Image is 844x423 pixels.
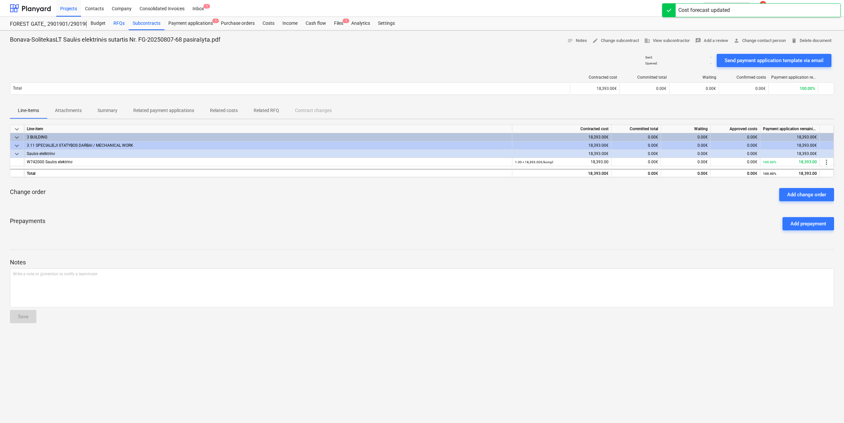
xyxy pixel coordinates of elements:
div: Waiting [661,125,711,133]
div: Payment applications [164,17,217,30]
div: W742000 Saulės elektrinė [27,158,509,166]
a: Income [278,17,302,30]
span: 1 [203,4,210,9]
button: Send payment application template via email [717,54,831,67]
span: Add a review [695,37,728,45]
p: Attachments [55,107,82,114]
a: Budget [87,17,109,30]
span: 0.00€ [697,160,708,164]
div: 18,393.00€ [760,133,820,141]
p: Notes [10,258,834,266]
span: 0.00€ [747,160,757,164]
div: Waiting [672,75,716,80]
p: Opened : [645,61,657,65]
iframe: Chat Widget [811,391,844,423]
div: Committed total [612,125,661,133]
a: Costs [259,17,278,30]
p: Related costs [210,107,238,114]
small: 1.00 × 18,393.00€ / kompl [515,160,553,164]
a: Cash flow [302,17,330,30]
p: Sent : [645,55,653,59]
div: 18,393.00€ [512,150,612,158]
span: Notes [567,37,587,45]
div: 18,393.00€ [512,133,612,141]
span: 1 [343,19,349,23]
a: Analytics [347,17,374,30]
span: 0.00€ [706,86,716,91]
div: FOREST GATE_ 2901901/2901902/2901903 [10,21,79,28]
span: View subcontractor [644,37,690,45]
span: Change subcontract [592,37,639,45]
div: 0.00€ [612,133,661,141]
button: Change subcontract [590,36,642,46]
span: business [644,38,650,44]
p: Prepayments [10,217,45,230]
div: Add change order [787,190,826,199]
span: rate_review [695,38,701,44]
div: Line-item [24,125,512,133]
div: Committed total [622,75,667,80]
div: 18,393.00€ [512,141,612,150]
span: more_vert [823,158,830,166]
div: 0.00€ [711,169,760,177]
span: notes [567,38,573,44]
button: Delete document [788,36,834,46]
span: 1 [212,19,219,23]
div: 0.00€ [612,141,661,150]
p: Summary [98,107,117,114]
span: keyboard_arrow_down [13,134,21,141]
div: 0.00€ [711,150,760,158]
div: 18,393.00 [763,170,817,178]
button: Add a review [693,36,731,46]
div: Saulės elelktrinė [27,150,509,158]
span: Delete document [791,37,831,45]
small: 100.00% [763,172,776,175]
div: 3 BUILDING [27,133,509,141]
div: Payment application remaining [771,75,816,80]
span: keyboard_arrow_down [13,125,21,133]
div: Settings [374,17,399,30]
div: 0.00€ [661,169,711,177]
div: 18,393.00€ [512,169,612,177]
div: Cost forecast updated [678,6,730,14]
p: Related payment applications [133,107,194,114]
p: Change order [10,188,46,196]
a: RFQs [109,17,129,30]
div: Subcontracts [129,17,164,30]
div: Contracted cost [573,75,617,80]
div: 18,393.00€ [760,141,820,150]
div: 18,393.00€ [760,150,820,158]
div: 0.00€ [661,150,711,158]
div: Contracted cost [512,125,612,133]
button: Change contact person [731,36,788,46]
div: 0.00€ [612,169,661,177]
p: Bonava-SolitekasLT Saulės elektrinės sutartis Nr. FG-20250807-68 pasirašyta.pdf [10,36,220,44]
span: edit [592,38,598,44]
a: Purchase orders [217,17,259,30]
p: Total [13,86,22,91]
span: person [734,38,739,44]
div: 18,393.00 [763,158,817,166]
div: Add prepayment [790,219,826,228]
span: 100.00% [800,86,815,91]
button: View subcontractor [642,36,693,46]
div: Total [24,169,512,177]
div: 18,393.00 [515,158,609,166]
div: Files [330,17,347,30]
div: 3.11 SPECIALIEJI STATYBOS DARBAI / MECHANICAL WORK [27,141,509,150]
p: - [710,55,711,59]
div: 0.00€ [612,150,661,158]
span: keyboard_arrow_down [13,150,21,158]
span: Change contact person [734,37,786,45]
button: Notes [565,36,590,46]
div: 0.00€ [661,133,711,141]
div: Payment application remaining [760,125,820,133]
